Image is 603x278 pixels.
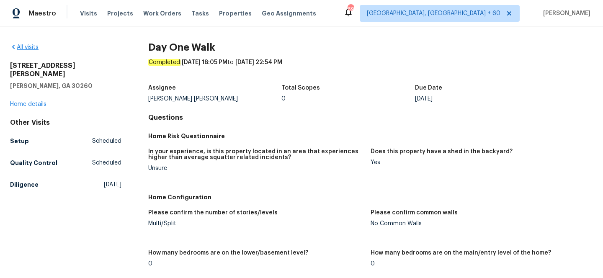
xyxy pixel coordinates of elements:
[80,9,97,18] span: Visits
[10,82,121,90] h5: [PERSON_NAME], GA 30260
[415,96,549,102] div: [DATE]
[148,250,308,256] h5: How many bedrooms are on the lower/basement level?
[235,59,282,65] span: [DATE] 22:54 PM
[148,261,364,267] div: 0
[148,96,282,102] div: [PERSON_NAME] [PERSON_NAME]
[262,9,316,18] span: Geo Assignments
[148,149,364,160] h5: In your experience, is this property located in an area that experiences higher than average squa...
[10,44,39,50] a: All visits
[371,210,458,216] h5: Please confirm common walls
[371,261,586,267] div: 0
[415,85,442,91] h5: Due Date
[371,221,586,227] div: No Common Walls
[10,159,57,167] h5: Quality Control
[10,62,121,78] h2: [STREET_ADDRESS][PERSON_NAME]
[28,9,56,18] span: Maestro
[371,160,586,165] div: Yes
[148,85,176,91] h5: Assignee
[92,137,121,145] span: Scheduled
[182,59,227,65] span: [DATE] 18:05 PM
[10,134,121,149] a: SetupScheduled
[10,180,39,189] h5: Diligence
[367,9,500,18] span: [GEOGRAPHIC_DATA], [GEOGRAPHIC_DATA] + 60
[371,250,551,256] h5: How many bedrooms are on the main/entry level of the home?
[148,221,364,227] div: Multi/Split
[148,58,593,80] div: : to
[10,101,46,107] a: Home details
[10,177,121,192] a: Diligence[DATE]
[148,132,593,140] h5: Home Risk Questionnaire
[348,5,353,13] div: 697
[10,155,121,170] a: Quality ControlScheduled
[148,59,180,66] em: Completed
[281,96,415,102] div: 0
[10,137,29,145] h5: Setup
[104,180,121,189] span: [DATE]
[148,210,278,216] h5: Please confirm the number of stories/levels
[148,113,593,122] h4: Questions
[191,10,209,16] span: Tasks
[148,193,593,201] h5: Home Configuration
[92,159,121,167] span: Scheduled
[540,9,590,18] span: [PERSON_NAME]
[107,9,133,18] span: Projects
[371,149,513,154] h5: Does this property have a shed in the backyard?
[219,9,252,18] span: Properties
[10,118,121,127] div: Other Visits
[143,9,181,18] span: Work Orders
[281,85,320,91] h5: Total Scopes
[148,165,364,171] div: Unsure
[148,43,593,51] h2: Day One Walk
